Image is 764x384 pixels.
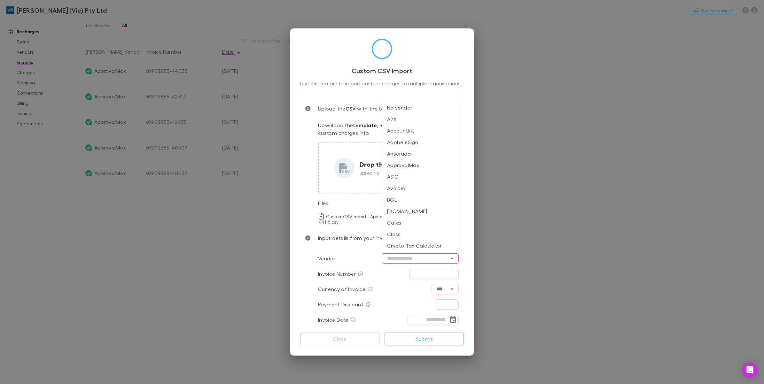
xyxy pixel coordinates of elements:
[360,159,428,169] p: Drop the file or
[318,301,363,308] p: Payment Discount
[382,159,459,171] li: ApprovalMax
[382,240,459,251] li: Crypto Tax Calculator
[448,285,456,294] button: Open
[318,316,348,324] p: Invoice Date
[385,333,464,345] button: Submit
[382,125,459,136] li: Accountkit
[448,315,457,324] button: Choose date
[346,105,356,112] strong: CSV
[382,136,459,148] li: Adobe eSign
[318,270,356,278] p: Invoice Number
[310,105,426,112] p: Upload the with the breakdown by plan
[382,205,459,217] li: [DOMAIN_NAME]
[300,67,464,74] h3: Custom CSV Import
[382,113,459,125] li: A2X
[318,255,335,262] p: Vendor
[300,228,464,248] div: Input details from your invoice
[300,80,464,88] div: Use this feature to import custom charges to multiple organisations.
[360,169,428,177] p: .csv only
[318,121,459,137] p: Download the , remove extra rows and fill with custom charges info
[742,362,758,378] div: Open Intercom Messenger
[318,285,365,293] p: Currency of Invoice
[382,194,459,205] li: BGL
[353,122,377,128] a: template
[318,199,329,207] p: Files
[382,148,459,159] li: Ansarada
[300,333,379,345] button: Close
[382,182,459,194] li: Avalara
[300,98,464,119] div: Upload theCSV with the breakdown by plan
[382,102,459,113] li: No vendor
[448,254,456,263] button: Close
[310,234,393,242] p: Input details from your invoice
[382,228,459,240] li: Class
[319,213,445,225] p: CustomCSVImport - ApprovalMax [DATE] INV6090BB55-44116.csv
[382,217,459,228] li: Calxa
[382,251,459,263] li: Datamolino
[382,171,459,182] li: ASIC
